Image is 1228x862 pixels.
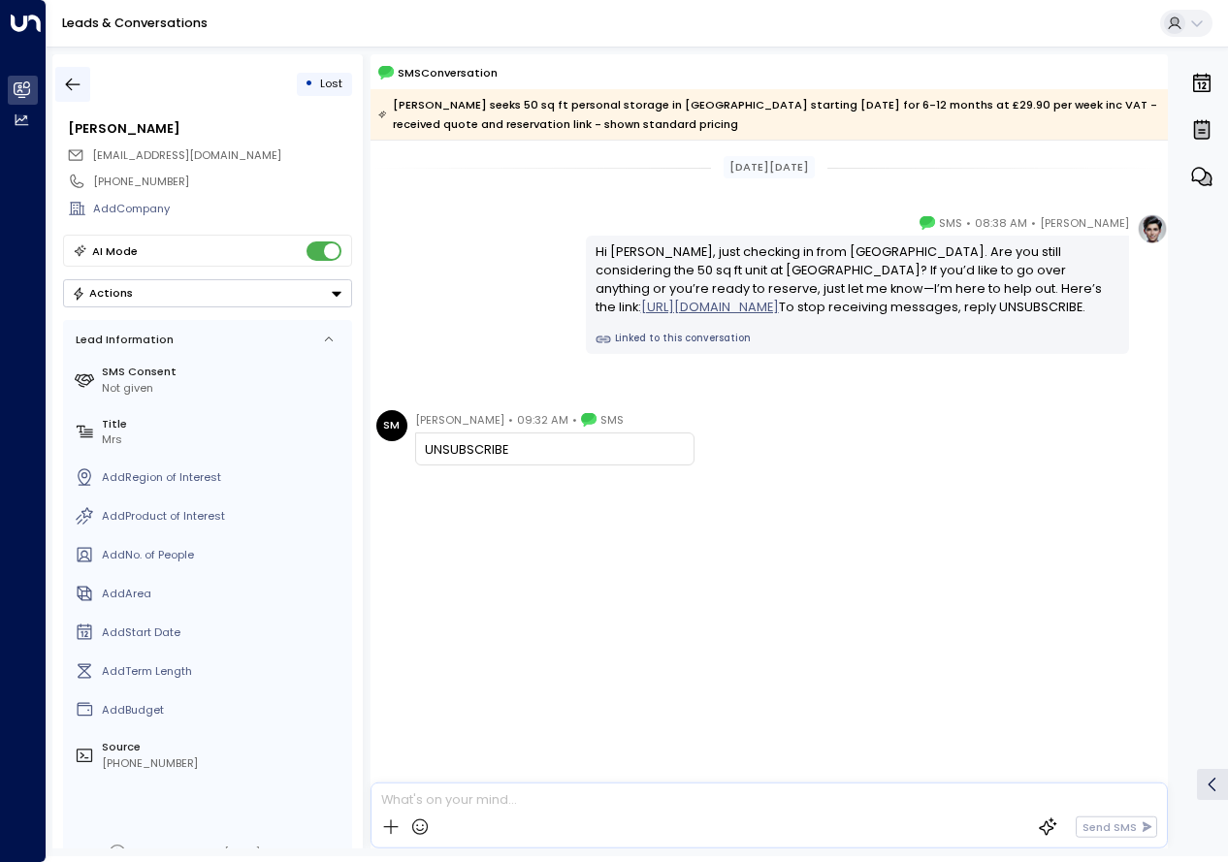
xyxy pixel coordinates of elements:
[92,241,138,261] div: AI Mode
[641,298,779,316] a: [URL][DOMAIN_NAME]
[600,410,624,430] span: SMS
[398,64,498,81] span: SMS Conversation
[425,440,684,459] div: UNSUBSCRIBE
[102,702,345,718] div: AddBudget
[517,410,568,430] span: 09:32 AM
[305,70,313,98] div: •
[596,332,1120,347] a: Linked to this conversation
[975,213,1027,233] span: 08:38 AM
[63,279,352,307] button: Actions
[1031,213,1036,233] span: •
[376,410,407,441] div: SM
[131,845,308,861] div: Lead created on [DATE] 8:36 am
[92,147,281,163] span: [EMAIL_ADDRESS][DOMAIN_NAME]
[102,469,345,486] div: AddRegion of Interest
[596,242,1120,317] div: Hi [PERSON_NAME], just checking in from [GEOGRAPHIC_DATA]. Are you still considering the 50 sq ft...
[320,76,342,91] span: Lost
[724,156,816,178] div: [DATE][DATE]
[68,119,351,138] div: [PERSON_NAME]
[966,213,971,233] span: •
[92,147,281,164] span: msapmartin@blueyonder.co.uk
[102,755,345,772] div: [PHONE_NUMBER]
[63,279,352,307] div: Button group with a nested menu
[102,364,345,380] label: SMS Consent
[72,286,133,300] div: Actions
[102,739,345,755] label: Source
[62,15,208,31] a: Leads & Conversations
[939,213,962,233] span: SMS
[102,547,345,563] div: AddNo. of People
[415,410,504,430] span: [PERSON_NAME]
[102,508,345,525] div: AddProduct of Interest
[70,332,174,348] div: Lead Information
[102,624,345,641] div: AddStart Date
[378,95,1158,134] div: [PERSON_NAME] seeks 50 sq ft personal storage in [GEOGRAPHIC_DATA] starting [DATE] for 6-12 month...
[93,201,351,217] div: AddCompany
[1040,213,1129,233] span: [PERSON_NAME]
[572,410,577,430] span: •
[1137,213,1168,244] img: profile-logo.png
[102,431,345,448] div: Mrs
[102,380,345,397] div: Not given
[93,174,351,190] div: [PHONE_NUMBER]
[102,663,345,680] div: AddTerm Length
[102,416,345,432] label: Title
[508,410,513,430] span: •
[102,586,345,602] div: AddArea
